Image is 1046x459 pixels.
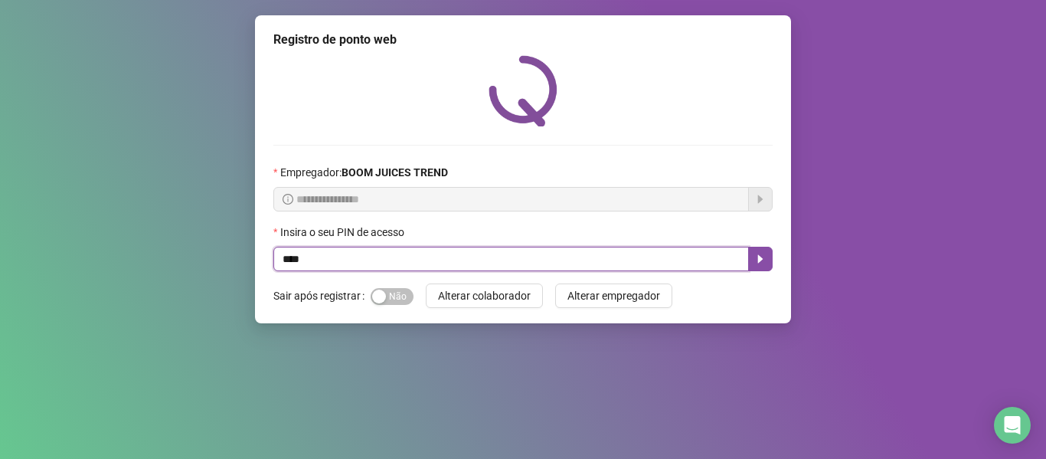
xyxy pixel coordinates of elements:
[283,194,293,205] span: info-circle
[438,287,531,304] span: Alterar colaborador
[342,166,448,179] strong: BOOM JUICES TREND
[489,55,557,126] img: QRPoint
[754,253,767,265] span: caret-right
[555,284,672,308] button: Alterar empregador
[994,407,1031,444] div: Open Intercom Messenger
[273,284,371,308] label: Sair após registrar
[280,164,448,181] span: Empregador :
[426,284,543,308] button: Alterar colaborador
[273,31,773,49] div: Registro de ponto web
[567,287,660,304] span: Alterar empregador
[273,224,414,241] label: Insira o seu PIN de acesso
